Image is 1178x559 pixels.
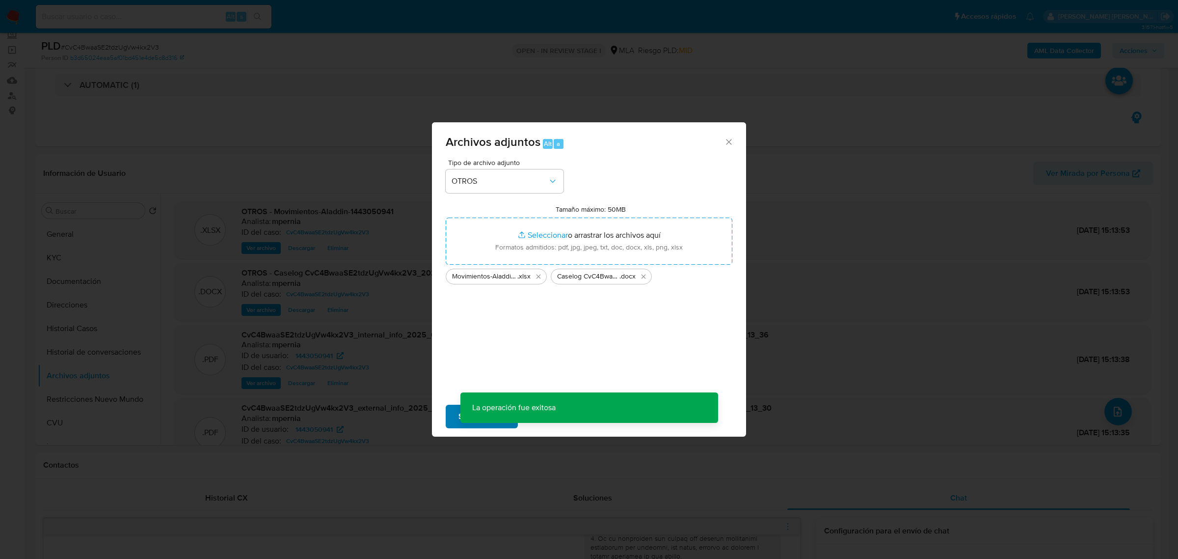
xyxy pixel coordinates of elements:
[460,392,567,423] p: La operación fue exitosa
[452,176,548,186] span: OTROS
[452,272,517,281] span: Movimientos-Aladdin-1443050941
[517,272,531,281] span: .xlsx
[724,137,733,146] button: Cerrar
[458,406,505,427] span: Subir archivo
[533,271,544,282] button: Eliminar Movimientos-Aladdin-1443050941.xlsx
[535,406,566,427] span: Cancelar
[448,159,566,166] span: Tipo de archivo adjunto
[446,169,563,193] button: OTROS
[446,265,732,284] ul: Archivos seleccionados
[446,405,518,428] button: Subir archivo
[556,205,626,214] label: Tamaño máximo: 50MB
[544,139,552,148] span: Alt
[638,271,649,282] button: Eliminar Caselog CvC4BwaaSE2tdzUgVw4kx2V3_2025_08_19_12_22_50.docx
[557,272,619,281] span: Caselog CvC4BwaaSE2tdzUgVw4kx2V3_2025_08_19_12_22_50
[446,133,540,150] span: Archivos adjuntos
[619,272,636,281] span: .docx
[557,139,560,148] span: a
